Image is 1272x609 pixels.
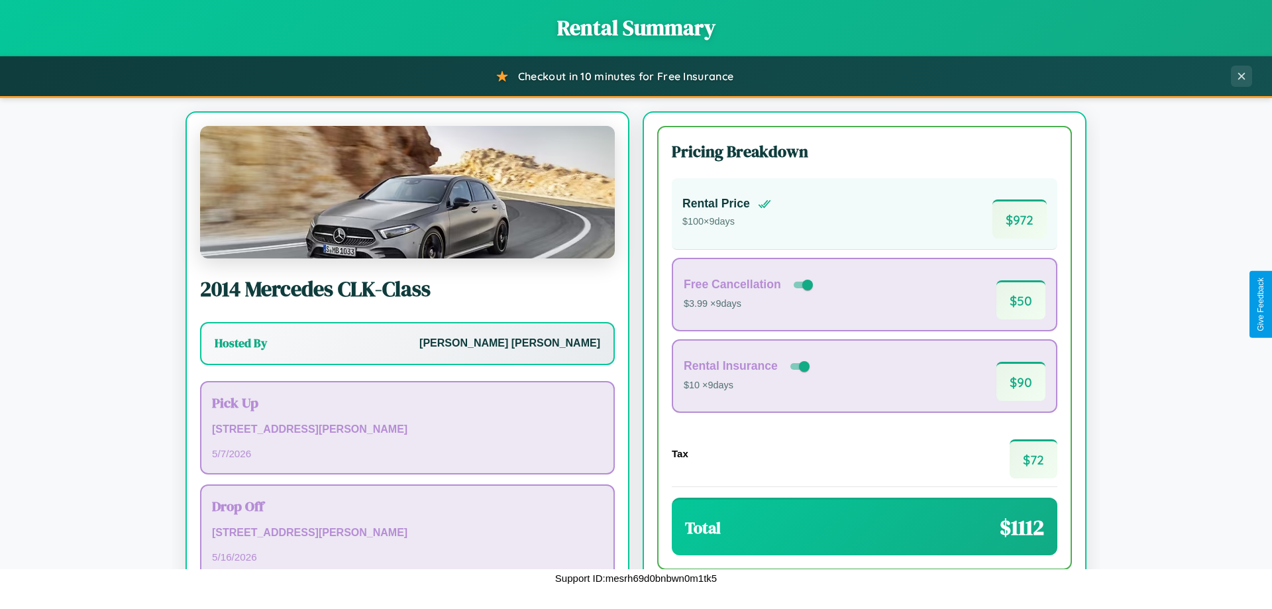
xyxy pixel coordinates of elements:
[212,524,603,543] p: [STREET_ADDRESS][PERSON_NAME]
[212,420,603,439] p: [STREET_ADDRESS][PERSON_NAME]
[212,445,603,463] p: 5 / 7 / 2026
[672,448,688,459] h4: Tax
[518,70,733,83] span: Checkout in 10 minutes for Free Insurance
[1010,439,1057,478] span: $ 72
[992,199,1047,239] span: $ 972
[419,334,600,353] p: [PERSON_NAME] [PERSON_NAME]
[212,548,603,566] p: 5 / 16 / 2026
[215,335,267,351] h3: Hosted By
[684,377,812,394] p: $10 × 9 days
[996,280,1045,319] span: $ 50
[1000,513,1044,542] span: $ 1112
[996,362,1045,401] span: $ 90
[212,393,603,412] h3: Pick Up
[200,274,615,304] h2: 2014 Mercedes CLK-Class
[684,359,778,373] h4: Rental Insurance
[682,213,771,231] p: $ 100 × 9 days
[684,296,816,313] p: $3.99 × 9 days
[555,569,717,587] p: Support ID: mesrh69d0bnbwn0m1tk5
[212,496,603,516] h3: Drop Off
[200,126,615,258] img: Mercedes CLK-Class
[682,197,750,211] h4: Rental Price
[684,278,781,292] h4: Free Cancellation
[685,517,721,539] h3: Total
[13,13,1259,42] h1: Rental Summary
[672,140,1057,162] h3: Pricing Breakdown
[1256,278,1265,331] div: Give Feedback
